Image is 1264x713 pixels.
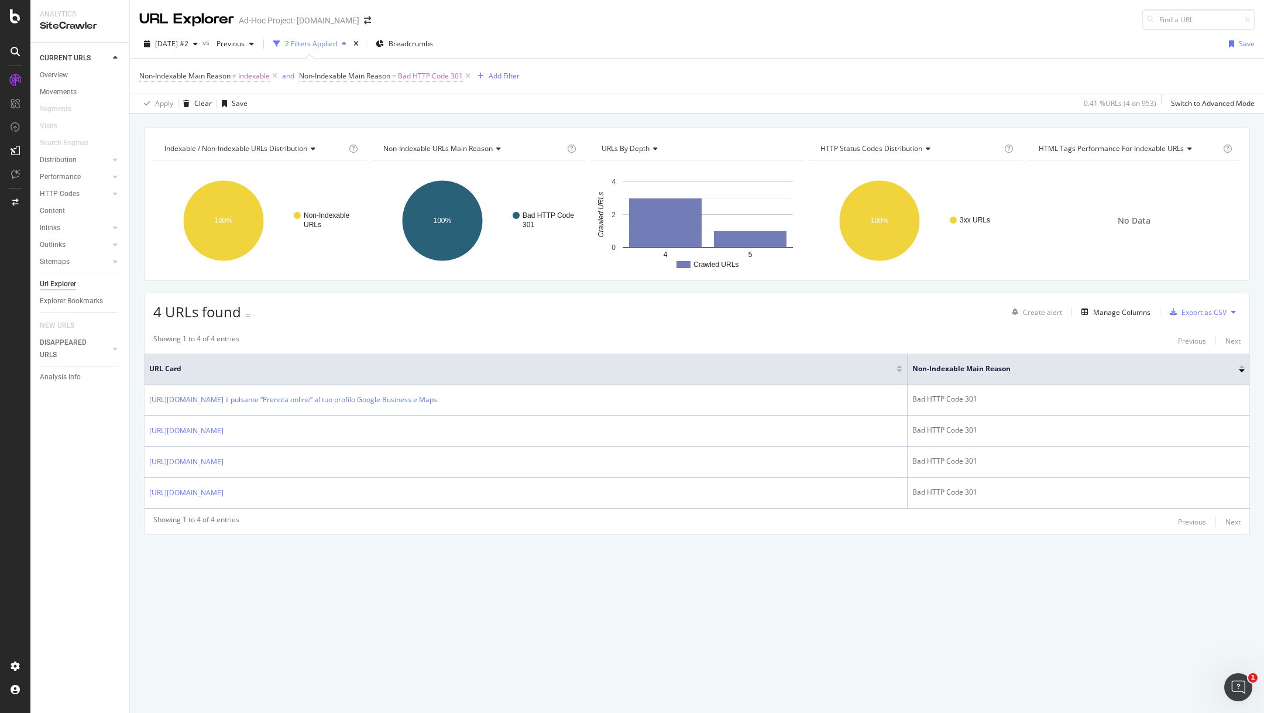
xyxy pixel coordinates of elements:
text: Bad HTTP Code [523,211,574,220]
div: SiteCrawler [40,19,120,33]
a: DISAPPEARED URLS [40,337,109,361]
text: 5 [748,251,753,259]
div: - [253,310,255,320]
div: Save [232,98,248,108]
div: 0.41 % URLs ( 4 on 953 ) [1084,98,1156,108]
span: No Data [1118,215,1150,227]
button: Previous [1178,515,1206,529]
input: Find a URL [1142,9,1255,30]
button: 2 Filters Applied [269,35,351,53]
span: Non-Indexable URLs Main Reason [383,143,493,153]
text: 301 [523,221,534,229]
svg: A chart. [809,170,1022,272]
div: Create alert [1023,307,1062,317]
a: Visits [40,120,69,132]
div: Manage Columns [1093,307,1150,317]
button: Apply [139,94,173,113]
div: Performance [40,171,81,183]
button: Next [1225,334,1241,348]
button: Manage Columns [1077,305,1150,319]
div: DISAPPEARED URLS [40,337,99,361]
h4: Indexable / Non-Indexable URLs Distribution [162,139,346,158]
a: CURRENT URLS [40,52,109,64]
a: Overview [40,69,121,81]
button: Save [1224,35,1255,53]
button: Next [1225,515,1241,529]
div: Bad HTTP Code 301 [912,487,1245,498]
a: Sitemaps [40,256,109,268]
span: Indexable / Non-Indexable URLs distribution [164,143,307,153]
div: Analytics [40,9,120,19]
div: Search Engines [40,137,88,149]
text: 4 [612,178,616,186]
div: CURRENT URLS [40,52,91,64]
text: 100% [215,217,233,225]
svg: A chart. [372,170,585,272]
text: Crawled URLs [597,192,605,237]
button: Save [217,94,248,113]
svg: A chart. [153,170,366,272]
span: Non-Indexable Main Reason [912,364,1221,374]
a: Movements [40,86,121,98]
a: [URL][DOMAIN_NAME] il pulsante “Prenota online” al tuo profilo Google Business e Maps. [149,394,439,406]
div: Bad HTTP Code 301 [912,425,1245,436]
div: Analysis Info [40,371,81,383]
h4: HTML Tags Performance for Indexable URLs [1036,139,1221,158]
button: [DATE] #2 [139,35,202,53]
span: Bad HTTP Code 301 [398,68,463,84]
div: Inlinks [40,222,60,234]
div: Add Filter [489,71,520,81]
a: [URL][DOMAIN_NAME] [149,425,224,437]
a: Content [40,205,121,217]
h4: HTTP Status Codes Distribution [818,139,1002,158]
button: Export as CSV [1165,303,1227,321]
div: Previous [1178,517,1206,527]
div: Export as CSV [1181,307,1227,317]
div: Bad HTTP Code 301 [912,456,1245,467]
div: Next [1225,336,1241,346]
div: Content [40,205,65,217]
button: and [282,70,294,81]
text: Crawled URLs [693,260,739,269]
span: HTTP Status Codes Distribution [820,143,922,153]
div: Showing 1 to 4 of 4 entries [153,515,239,529]
div: Clear [194,98,212,108]
span: 2025 Oct. 3rd #2 [155,39,188,49]
a: Performance [40,171,109,183]
span: vs [202,37,212,47]
div: Switch to Advanced Mode [1171,98,1255,108]
text: 2 [612,211,616,219]
text: 0 [612,244,616,252]
span: = [392,71,396,81]
button: Switch to Advanced Mode [1166,94,1255,113]
a: Url Explorer [40,278,121,290]
span: 4 URLs found [153,302,241,321]
a: Analysis Info [40,371,121,383]
a: Segments [40,103,83,115]
span: HTML Tags Performance for Indexable URLs [1039,143,1184,153]
div: Url Explorer [40,278,76,290]
div: Segments [40,103,71,115]
a: [URL][DOMAIN_NAME] [149,487,224,499]
span: Non-Indexable Main Reason [139,71,231,81]
a: Distribution [40,154,109,166]
div: Sitemaps [40,256,70,268]
div: arrow-right-arrow-left [364,16,371,25]
div: times [351,38,361,50]
div: Explorer Bookmarks [40,295,103,307]
a: Explorer Bookmarks [40,295,121,307]
button: Create alert [1007,303,1062,321]
div: Showing 1 to 4 of 4 entries [153,334,239,348]
div: Movements [40,86,77,98]
span: ≠ [232,71,236,81]
span: 1 [1248,673,1258,683]
span: URL Card [149,364,894,374]
h4: URLs by Depth [599,139,793,158]
a: [URL][DOMAIN_NAME] [149,456,224,468]
div: Apply [155,98,173,108]
div: Overview [40,69,68,81]
span: Breadcrumbs [389,39,433,49]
